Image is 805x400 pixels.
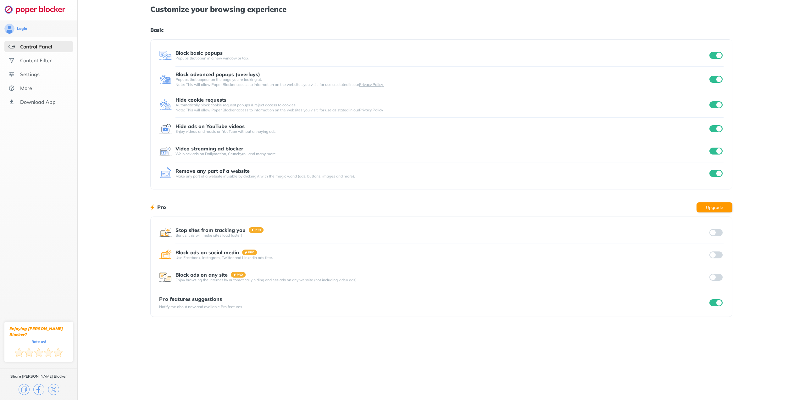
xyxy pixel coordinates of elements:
[159,226,172,239] img: feature icon
[175,227,246,233] div: Stop sites from tracking you
[175,77,708,87] div: Popups that appear on the page you’re looking at. Note: This will allow Poper Blocker access to i...
[8,71,15,77] img: settings.svg
[175,233,708,238] div: Bonus: this will make sites load faster!
[31,340,46,343] div: Rate us!
[19,384,30,395] img: copy.svg
[159,249,172,261] img: feature icon
[249,227,264,233] img: pro-badge.svg
[175,129,708,134] div: Enjoy videos and music on YouTube without annoying ads.
[159,122,172,135] img: feature icon
[175,255,708,260] div: Use Facebook, Instagram, Twitter and LinkedIn ads free.
[175,97,226,103] div: Hide cookie requests
[4,24,14,34] img: avatar.svg
[4,5,72,14] img: logo-webpage.svg
[8,43,15,50] img: features-selected.svg
[175,168,250,174] div: Remove any part of a website
[159,145,172,157] img: feature icon
[10,374,67,379] div: Share [PERSON_NAME] Blocker
[159,296,242,302] div: Pro features suggestions
[20,99,56,105] div: Download App
[20,71,40,77] div: Settings
[159,73,172,86] img: feature icon
[20,85,32,91] div: More
[159,271,172,284] img: feature icon
[175,71,260,77] div: Block advanced popups (overlays)
[359,108,384,112] a: Privacy Policy.
[8,57,15,64] img: social.svg
[159,304,242,309] div: Notify me about new and available Pro features
[175,123,245,129] div: Hide ads on YouTube videos
[175,250,239,255] div: Block ads on social media
[157,203,166,211] h1: Pro
[697,202,732,212] button: Upgrade
[175,151,708,156] div: We block ads on Dailymotion, Crunchyroll and many more
[159,167,172,180] img: feature icon
[150,5,732,13] h1: Customize your browsing experience
[175,278,708,283] div: Enjoy browsing the internet by automatically hiding endless ads on any website (not including vid...
[175,103,708,113] div: Automatically block cookie request popups & reject access to cookies. Note: This will allow Poper...
[359,82,384,87] a: Privacy Policy.
[9,326,68,338] div: Enjoying [PERSON_NAME] Blocker?
[20,57,52,64] div: Content Filter
[175,56,708,61] div: Popups that open in a new window or tab.
[150,26,732,34] h1: Basic
[8,99,15,105] img: download-app.svg
[231,272,246,278] img: pro-badge.svg
[175,146,243,151] div: Video streaming ad blocker
[33,384,44,395] img: facebook.svg
[17,26,27,31] div: Login
[20,43,52,50] div: Control Panel
[48,384,59,395] img: x.svg
[159,49,172,62] img: feature icon
[175,50,223,56] div: Block basic popups
[175,272,228,278] div: Block ads on any site
[150,204,154,211] img: lighting bolt
[242,250,257,255] img: pro-badge.svg
[175,174,708,179] div: Make any part of a website invisible by clicking it with the magic wand (ads, buttons, images and...
[159,99,172,111] img: feature icon
[8,85,15,91] img: about.svg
